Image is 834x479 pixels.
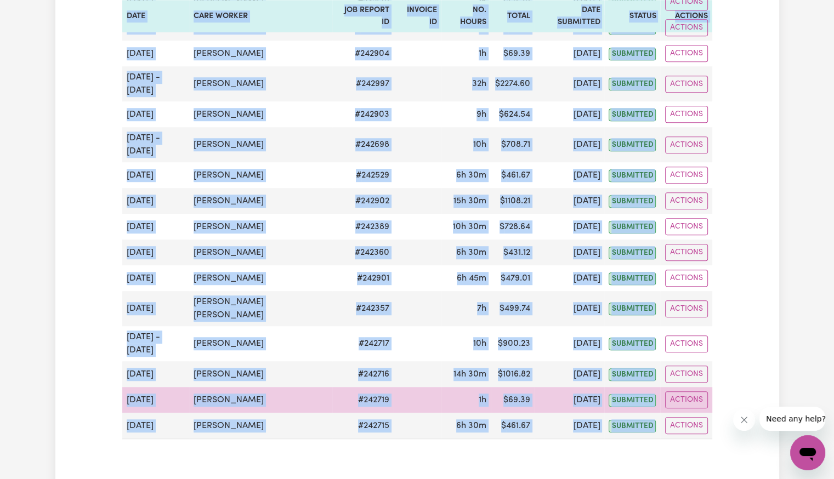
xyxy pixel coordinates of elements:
span: submitted [609,169,656,182]
td: [DATE] [122,162,190,188]
td: [DATE] [535,413,605,439]
iframe: Button to launch messaging window [790,435,825,470]
span: Need any help? [7,8,66,16]
td: [PERSON_NAME] [189,413,332,439]
td: [PERSON_NAME] [189,265,332,291]
span: submitted [609,221,656,233]
td: # 242357 [332,291,394,326]
span: submitted [609,48,656,60]
button: Actions [665,19,708,36]
span: 7 hours [477,304,486,313]
td: [DATE] [122,188,190,214]
td: [PERSON_NAME] [189,361,332,387]
td: [DATE] [535,265,605,291]
td: [DATE] [535,41,605,66]
td: [DATE] [535,326,605,361]
span: submitted [609,272,656,285]
td: # 242715 [332,413,394,439]
td: [DATE] [535,127,605,162]
td: [DATE] - [DATE] [122,66,190,101]
td: [PERSON_NAME] [189,66,332,101]
span: 9 hours [476,110,486,119]
span: submitted [609,109,656,121]
span: 1 hour [479,49,486,58]
span: 10 hours [473,140,486,149]
button: Actions [665,417,708,434]
span: submitted [609,78,656,90]
td: $ 1016.82 [491,361,535,387]
td: $ 900.23 [491,326,535,361]
td: $ 69.39 [491,387,535,413]
td: [PERSON_NAME] [189,41,332,66]
button: Actions [665,270,708,287]
button: Actions [665,335,708,352]
button: Actions [665,106,708,123]
td: [DATE] [535,214,605,239]
td: $ 499.74 [491,291,535,326]
td: [PERSON_NAME] [189,326,332,361]
td: [DATE] [122,291,190,326]
td: # 242717 [332,326,394,361]
td: $ 728.64 [491,214,535,239]
span: 32 hours [472,79,486,88]
td: # 242997 [332,66,394,101]
span: 6 hours 30 minutes [456,421,486,430]
iframe: Close message [733,409,755,431]
td: [DATE] [122,239,190,265]
td: $ 69.39 [491,41,535,66]
button: Actions [665,136,708,153]
button: Actions [665,366,708,383]
button: Actions [665,218,708,235]
td: [DATE] [535,66,605,101]
td: [PERSON_NAME] [189,214,332,239]
td: [DATE] [535,361,605,387]
td: # 242698 [332,127,394,162]
span: submitted [609,195,656,208]
td: [DATE] [535,239,605,265]
td: # 242901 [332,265,394,291]
td: [DATE] [535,291,605,326]
td: # 242529 [332,162,394,188]
iframe: Message from company [759,407,825,431]
td: $ 2274.60 [491,66,535,101]
td: $ 624.54 [491,101,535,127]
td: # 242719 [332,387,394,413]
td: $ 461.67 [491,162,535,188]
td: [DATE] [535,387,605,413]
span: submitted [609,420,656,432]
td: [PERSON_NAME] [189,188,332,214]
button: Actions [665,391,708,408]
td: $ 1108.21 [491,188,535,214]
td: [DATE] [122,101,190,127]
button: Actions [665,167,708,184]
button: Actions [665,45,708,62]
button: Actions [665,192,708,209]
td: $ 708.71 [491,127,535,162]
span: 1 hour [479,396,486,404]
td: [DATE] [122,413,190,439]
td: [PERSON_NAME] [189,162,332,188]
td: # 242360 [332,239,394,265]
span: submitted [609,394,656,407]
td: [PERSON_NAME] [189,127,332,162]
td: [DATE] [535,162,605,188]
button: Actions [665,76,708,93]
td: [DATE] - [DATE] [122,127,190,162]
td: # 242903 [332,101,394,127]
span: submitted [609,247,656,259]
span: submitted [609,303,656,315]
button: Actions [665,244,708,261]
td: [DATE] - [DATE] [122,326,190,361]
span: submitted [609,368,656,381]
td: $ 479.01 [491,265,535,291]
td: [PERSON_NAME] [189,387,332,413]
span: 6 hours 45 minutes [457,274,486,283]
td: [DATE] [122,214,190,239]
td: # 242716 [332,361,394,387]
span: 6 hours 30 minutes [456,171,486,180]
td: $ 431.12 [491,239,535,265]
td: # 242389 [332,214,394,239]
td: [DATE] [535,101,605,127]
span: 6 hours 30 minutes [456,248,486,257]
span: submitted [609,139,656,151]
